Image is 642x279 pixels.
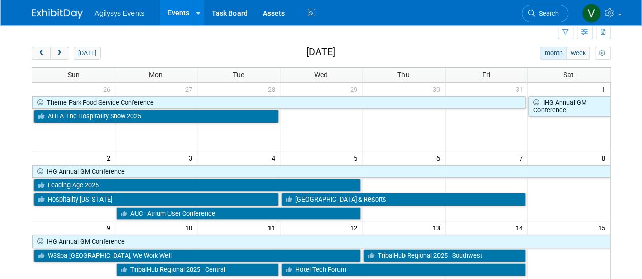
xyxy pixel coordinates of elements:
[353,151,362,164] span: 5
[597,221,610,234] span: 15
[595,47,610,60] button: myCustomButton
[566,47,590,60] button: week
[563,71,574,79] span: Sat
[50,47,69,60] button: next
[528,96,610,117] a: IHG Annual GM Conference
[271,151,280,164] span: 4
[514,221,527,234] span: 14
[33,110,279,123] a: AHLA The Hospitality Show 2025
[599,50,606,57] i: Personalize Calendar
[184,83,197,95] span: 27
[601,83,610,95] span: 1
[514,83,527,95] span: 31
[116,207,361,220] a: AUC - Atrium User Conference
[601,151,610,164] span: 8
[32,96,526,109] a: Theme Park Food Service Conference
[397,71,410,79] span: Thu
[102,83,115,95] span: 26
[106,151,115,164] span: 2
[32,9,83,19] img: ExhibitDay
[233,71,244,79] span: Tue
[482,71,490,79] span: Fri
[267,83,280,95] span: 28
[184,221,197,234] span: 10
[540,47,567,60] button: month
[267,221,280,234] span: 11
[32,165,610,178] a: IHG Annual GM Conference
[95,9,145,17] span: Agilysys Events
[32,235,610,248] a: IHG Annual GM Conference
[432,83,445,95] span: 30
[67,71,80,79] span: Sun
[432,221,445,234] span: 13
[32,47,51,60] button: prev
[106,221,115,234] span: 9
[363,249,526,262] a: TribalHub Regional 2025 - Southwest
[33,249,361,262] a: W3Spa [GEOGRAPHIC_DATA], We Work Well
[188,151,197,164] span: 3
[582,4,601,23] img: Vaitiare Munoz
[349,83,362,95] span: 29
[33,179,361,192] a: Leading Age 2025
[281,263,526,276] a: Hotel Tech Forum
[149,71,163,79] span: Mon
[435,151,445,164] span: 6
[33,193,279,206] a: Hospitality [US_STATE]
[306,47,335,58] h2: [DATE]
[522,5,568,22] a: Search
[349,221,362,234] span: 12
[535,10,559,17] span: Search
[314,71,328,79] span: Wed
[74,47,100,60] button: [DATE]
[281,193,526,206] a: [GEOGRAPHIC_DATA] & Resorts
[518,151,527,164] span: 7
[116,263,279,276] a: TribalHub Regional 2025 - Central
